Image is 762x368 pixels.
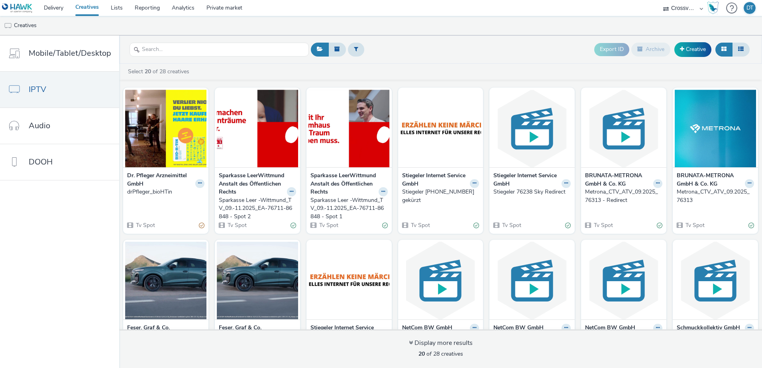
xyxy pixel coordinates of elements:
div: Sparkasse Leer -Wittmund_TV_09.-11.2025_EA-76711-86848 - Spot 1 [310,196,385,221]
div: Display more results [409,339,473,348]
a: Metrona_CTV_ATV_09.2025_76313 - Redirect [585,188,662,204]
img: fesergraf_bitrateEdit visual [125,242,206,319]
strong: Feser, Graf & Co. Automobil Holding GmbH [127,324,193,348]
strong: 20 [145,68,151,75]
strong: Sparkasse LeerWittmund Anstalt des Öffentlichen Rechts [310,172,377,196]
strong: Feser, Graf & Co. Automobil Holding GmbH [219,324,285,348]
input: Search... [130,43,309,57]
strong: NetCom BW GmbH [493,324,544,333]
img: NetCom BW GmbH - RTL+74350 - CTV - New for PG - Version without GDPR macros visual [400,242,481,319]
a: Sparkasse Leer -Wittmund_TV_09.-11.2025_EA-76711-86848 - Spot 1 [310,196,388,221]
img: Hawk Academy [707,2,719,14]
img: Sparkasse Leer -Wittmund_TV_09.-11.2025_EA-76711-86848 - Spot 2 visual [217,90,298,167]
div: drPfleger_bioHTin [127,188,201,196]
div: Valid [382,221,388,230]
span: Tv Spot [685,221,705,229]
span: Audio [29,120,50,131]
a: Metrona_CTV_ATV_09.2025_76313 [677,188,754,204]
span: of 28 creatives [418,350,463,358]
div: Valid [473,221,479,230]
img: stiegler ctv sep25 visual [308,242,390,319]
div: Valid [657,221,662,230]
div: Valid [565,221,571,230]
a: Sparkasse Leer -Wittmund_TV_09.-11.2025_EA-76711-86848 - Spot 2 [219,196,296,221]
span: Mobile/Tablet/Desktop [29,47,111,59]
a: Creative [674,42,711,57]
span: Tv Spot [135,221,155,229]
img: tv [4,22,12,30]
img: NetCom BW GmbH - RTL+74350 - CTV - New for PG visual [491,242,573,319]
strong: NetCom BW GmbH [585,324,635,333]
img: NetCom BW GmbH - RTL+74350 - CTV visual [583,242,664,319]
strong: Stiegeler Internet Service GmbH [402,172,468,188]
div: Stiegeler 76238 Sky Redirect [493,188,568,196]
div: Sparkasse Leer -Wittmund_TV_09.-11.2025_EA-76711-86848 - Spot 2 [219,196,293,221]
img: Stiegeler 76238 1280x720 gekürzt visual [400,90,481,167]
div: DT [746,2,753,14]
img: Sparkasse Leer -Wittmund_TV_09.-11.2025_EA-76711-86848 - Spot 1 visual [308,90,390,167]
div: Valid [291,221,296,230]
strong: 20 [418,350,425,358]
span: Tv Spot [501,221,521,229]
strong: Stiegeler Internet Service GmbH [310,324,377,340]
button: Export ID [594,43,629,56]
img: drPfleger_bioHTin visual [125,90,206,167]
div: Valid [748,221,754,230]
span: Tv Spot [227,221,247,229]
span: IPTV [29,84,46,95]
img: Stiegeler 76238 Sky Redirect visual [491,90,573,167]
img: Metrona_CTV_ATV_09.2025_76313 visual [675,90,756,167]
span: Tv Spot [318,221,338,229]
strong: BRUNATA-METRONA GmbH & Co. KG [677,172,743,188]
img: Schmuckkollektiv RTL+ 75077 new VAST visual [675,242,756,319]
button: Grid [715,43,733,56]
button: Table [732,43,750,56]
span: Tv Spot [410,221,430,229]
strong: NetCom BW GmbH [402,324,452,333]
strong: Dr. Pfleger Arzneimittel GmbH [127,172,193,188]
div: Metrona_CTV_ATV_09.2025_76313 [677,188,751,204]
div: Partially valid [199,221,204,230]
img: Metrona_CTV_ATV_09.2025_76313 - Redirect visual [583,90,664,167]
strong: Sparkasse LeerWittmund Anstalt des Öffentlichen Rechts [219,172,285,196]
img: undefined Logo [2,3,33,13]
span: DOOH [29,156,53,168]
strong: BRUNATA-METRONA GmbH & Co. KG [585,172,651,188]
a: Hawk Academy [707,2,722,14]
div: Metrona_CTV_ATV_09.2025_76313 - Redirect [585,188,659,204]
button: Archive [631,43,670,56]
div: Stiegeler [PHONE_NUMBER] gekürzt [402,188,476,204]
strong: Schmuckkollektiv GmbH [677,324,740,333]
strong: Stiegeler Internet Service GmbH [493,172,560,188]
img: feser-graf-15s-augsep25 visual [217,242,298,319]
a: Stiegeler 76238 Sky Redirect [493,188,571,196]
span: Tv Spot [593,221,613,229]
a: Stiegeler [PHONE_NUMBER] gekürzt [402,188,479,204]
a: Select of 28 creatives [127,68,192,75]
a: drPfleger_bioHTin [127,188,204,196]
